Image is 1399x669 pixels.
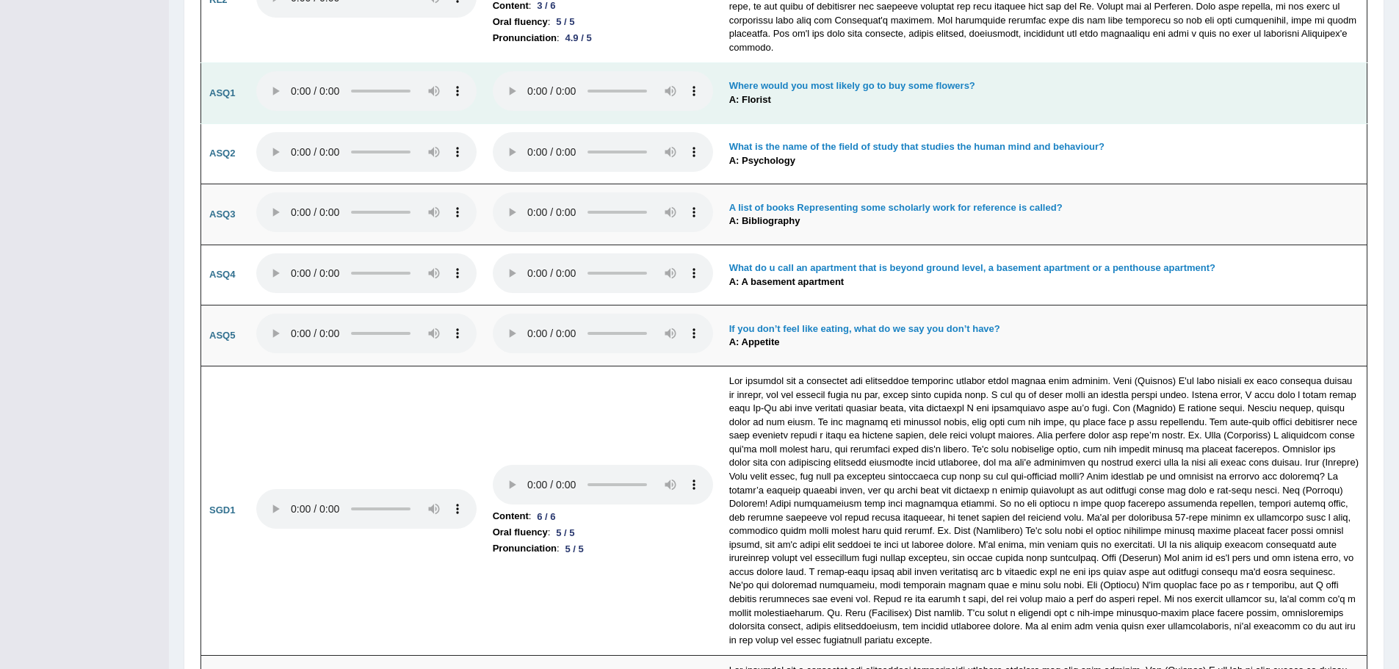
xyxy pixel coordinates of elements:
b: A: Bibliography [729,215,800,226]
b: If you don’t feel like eating, what do we say you don’t have? [729,323,1000,334]
div: 4.9 / 5 [560,30,598,46]
b: A list of books Representing some scholarly work for reference is called? [729,202,1063,213]
b: Where would you most likely go to buy some flowers? [729,80,975,91]
b: Oral fluency [493,524,548,540]
div: 5 / 5 [550,525,580,540]
b: Oral fluency [493,14,548,30]
li: : [493,30,713,46]
b: What do u call an apartment that is beyond ground level, a basement apartment or a penthouse apar... [729,262,1215,273]
div: 6 / 6 [531,509,561,524]
b: ASQ4 [209,269,235,280]
b: A: Appetite [729,336,780,347]
b: What is the name of the field of study that studies the human mind and behaviour? [729,141,1105,152]
b: A: Florist [729,94,771,105]
div: 5 / 5 [560,541,590,557]
b: SGD1 [209,505,235,516]
li: : [493,540,713,557]
b: Content [493,508,529,524]
b: Pronunciation [493,540,557,557]
li: : [493,508,713,524]
b: A: Psychology [729,155,795,166]
b: ASQ5 [209,330,235,341]
b: ASQ3 [209,209,235,220]
b: A: A basement apartment [729,276,845,287]
b: ASQ1 [209,87,235,98]
td: Lor ipsumdol sit a consectet adi elitseddoe temporinc utlabor etdol magnaa enim adminim. Veni (Qu... [721,366,1367,656]
b: ASQ2 [209,148,235,159]
div: 5 / 5 [550,14,580,29]
li: : [493,524,713,540]
li: : [493,14,713,30]
b: Pronunciation [493,30,557,46]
